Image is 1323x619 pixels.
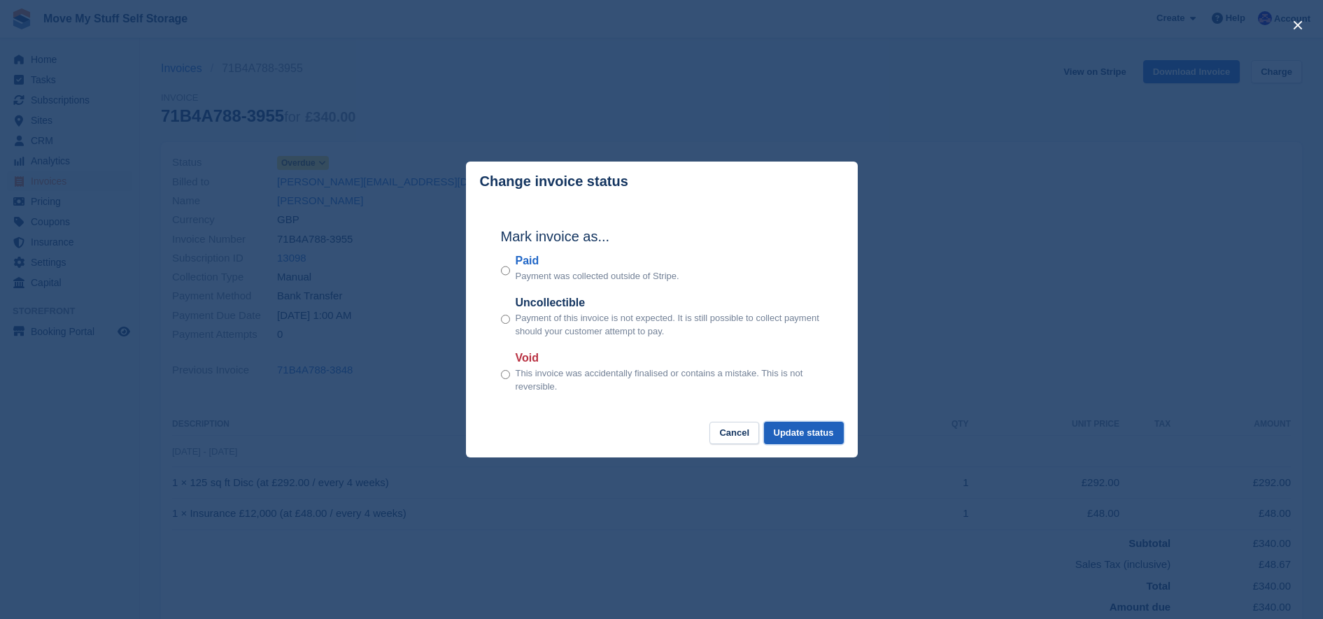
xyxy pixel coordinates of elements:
[501,226,823,247] h2: Mark invoice as...
[516,269,679,283] p: Payment was collected outside of Stripe.
[516,311,823,339] p: Payment of this invoice is not expected. It is still possible to collect payment should your cust...
[516,350,823,367] label: Void
[709,422,759,445] button: Cancel
[764,422,844,445] button: Update status
[516,367,823,394] p: This invoice was accidentally finalised or contains a mistake. This is not reversible.
[516,294,823,311] label: Uncollectible
[516,252,679,269] label: Paid
[1287,14,1309,36] button: close
[480,173,628,190] p: Change invoice status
